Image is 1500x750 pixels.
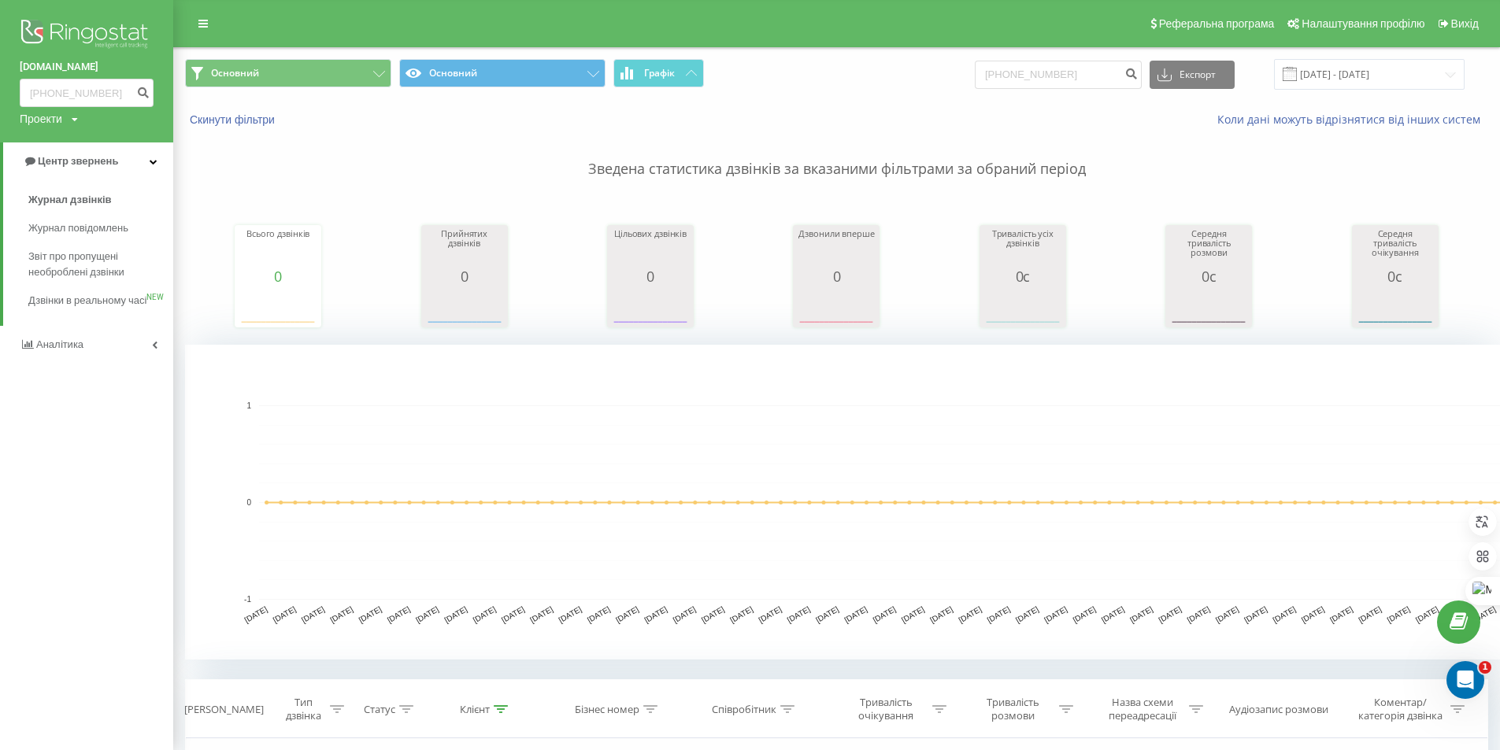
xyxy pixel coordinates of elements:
text: [DATE] [843,604,869,624]
text: [DATE] [528,604,554,624]
span: Налаштування профілю [1302,17,1424,30]
div: 0 [425,268,504,284]
div: Клієнт [460,703,490,716]
div: Всього дзвінків [239,229,317,268]
text: [DATE] [614,604,640,624]
svg: A chart. [797,284,876,331]
text: [DATE] [500,604,526,624]
text: [DATE] [1214,604,1240,624]
text: [DATE] [386,604,412,624]
span: Основний [211,67,259,79]
div: 0с [1356,268,1435,284]
text: [DATE] [1157,604,1183,624]
div: 0 [239,268,317,284]
text: [DATE] [672,604,698,624]
div: Назва схеми переадресації [1101,696,1185,722]
iframe: Intercom live chat [1446,661,1484,699]
text: [DATE] [1186,604,1212,624]
div: Коментар/категорія дзвінка [1354,696,1446,722]
text: [DATE] [1386,604,1412,624]
div: Співробітник [712,703,776,716]
text: [DATE] [357,604,383,624]
button: Основний [399,59,606,87]
button: Основний [185,59,391,87]
text: [DATE] [472,604,498,624]
div: Цільових дзвінків [611,229,690,268]
div: Аудіозапис розмови [1229,703,1328,716]
span: Центр звернень [38,155,118,167]
text: [DATE] [986,604,1012,624]
img: Ringostat logo [20,16,154,55]
button: Експорт [1150,61,1235,89]
button: Скинути фільтри [185,113,283,127]
div: Тип дзвінка [281,696,326,722]
text: -1 [244,595,251,604]
svg: A chart. [239,284,317,331]
a: Звіт про пропущені необроблені дзвінки [28,242,173,286]
text: [DATE] [414,604,440,624]
text: [DATE] [1357,604,1383,624]
div: Середня тривалість очікування [1356,229,1435,268]
text: [DATE] [1128,604,1154,624]
text: [DATE] [1014,604,1040,624]
div: Прийнятих дзвінків [425,229,504,268]
span: Журнал дзвінків [28,192,112,208]
text: [DATE] [900,604,926,624]
input: Пошук за номером [20,79,154,107]
div: 0с [1169,268,1248,284]
span: Графік [644,68,675,79]
a: Коли дані можуть відрізнятися вiд інших систем [1217,112,1488,127]
a: Журнал дзвінків [28,186,173,214]
text: [DATE] [272,604,298,624]
span: Журнал повідомлень [28,220,128,236]
text: [DATE] [1272,604,1298,624]
a: Журнал повідомлень [28,214,173,242]
div: Проекти [20,111,62,127]
div: Тривалість усіх дзвінків [983,229,1062,268]
svg: A chart. [1169,284,1248,331]
div: A chart. [1356,284,1435,331]
text: [DATE] [643,604,669,624]
div: 0с [983,268,1062,284]
svg: A chart. [425,284,504,331]
text: [DATE] [557,604,583,624]
text: [DATE] [1300,604,1326,624]
a: Дзвінки в реальному часіNEW [28,286,173,315]
div: [PERSON_NAME] [184,703,264,716]
svg: A chart. [611,284,690,331]
div: Статус [364,703,395,716]
a: [DOMAIN_NAME] [20,59,154,75]
input: Пошук за номером [975,61,1142,89]
text: [DATE] [1100,604,1126,624]
text: [DATE] [957,604,983,624]
text: [DATE] [586,604,612,624]
text: 0 [246,498,251,507]
text: [DATE] [728,604,754,624]
div: Дзвонили вперше [797,229,876,268]
text: [DATE] [1328,604,1354,624]
p: Зведена статистика дзвінків за вказаними фільтрами за обраний період [185,127,1488,179]
div: Тривалість розмови [971,696,1055,722]
a: Центр звернень [3,142,173,180]
button: Графік [613,59,704,87]
span: Вихід [1451,17,1479,30]
div: 0 [797,268,876,284]
span: Звіт про пропущені необроблені дзвінки [28,249,165,280]
text: [DATE] [700,604,726,624]
text: [DATE] [1414,604,1440,624]
text: [DATE] [1072,604,1098,624]
div: Тривалість очікування [844,696,928,722]
div: 0 [611,268,690,284]
span: 1 [1479,661,1491,674]
text: [DATE] [243,604,269,624]
text: [DATE] [814,604,840,624]
span: Дзвінки в реальному часі [28,293,146,308]
text: [DATE] [1043,604,1069,624]
text: [DATE] [300,604,326,624]
text: [DATE] [443,604,469,624]
span: Аналiтика [36,338,83,350]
